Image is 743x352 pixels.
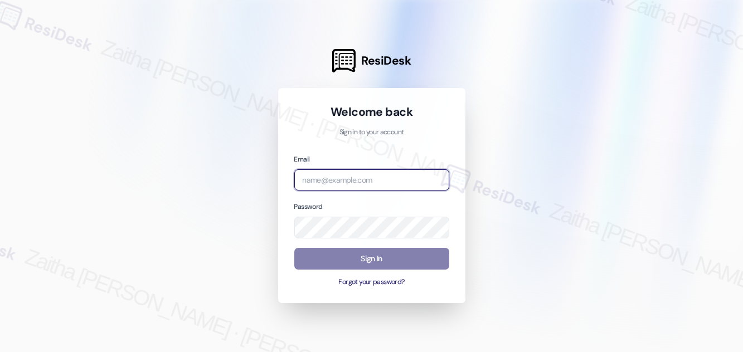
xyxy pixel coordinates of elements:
[294,155,310,164] label: Email
[361,53,411,69] span: ResiDesk
[294,169,449,191] input: name@example.com
[294,104,449,120] h1: Welcome back
[294,277,449,287] button: Forgot your password?
[294,202,323,211] label: Password
[294,248,449,270] button: Sign In
[294,128,449,138] p: Sign in to your account
[332,49,356,72] img: ResiDesk Logo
